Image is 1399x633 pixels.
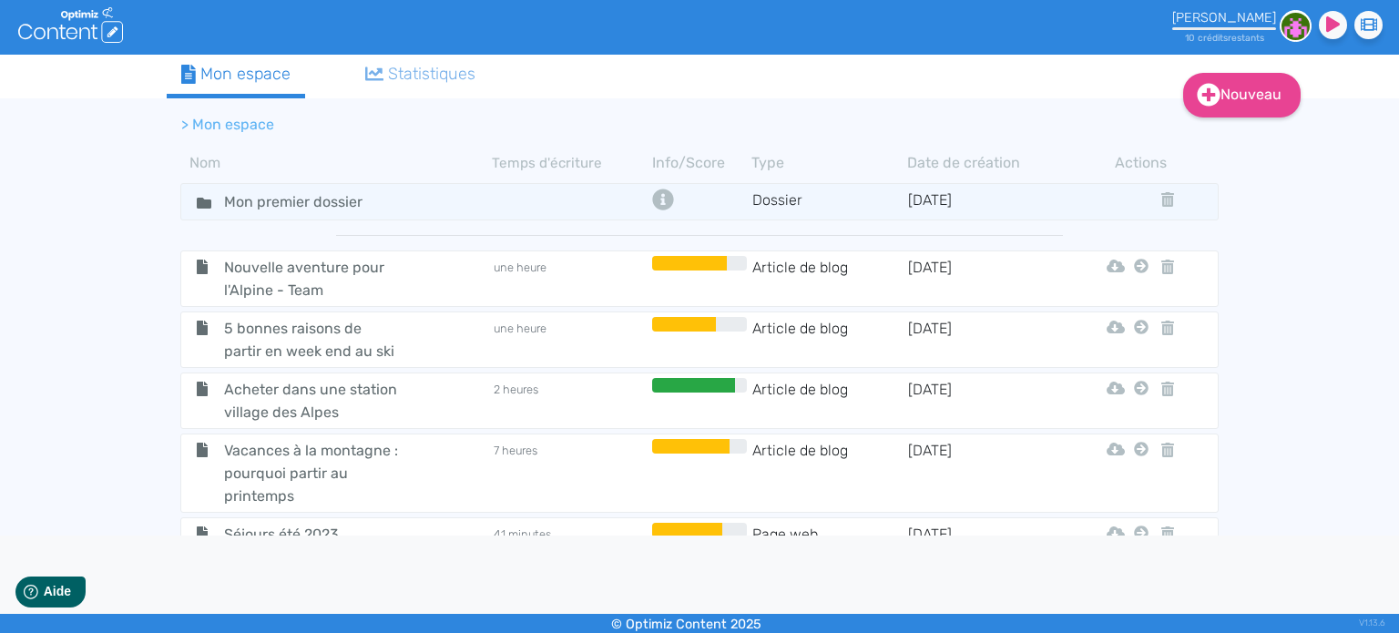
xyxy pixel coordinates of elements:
td: Article de blog [751,317,907,362]
input: Nom de dossier [210,189,402,215]
td: Article de blog [751,378,907,424]
td: une heure [492,317,648,362]
div: [PERSON_NAME] [1172,10,1276,26]
td: [DATE] [907,189,1063,215]
th: Nom [180,152,492,174]
td: 7 heures [492,439,648,507]
td: [DATE] [907,523,1063,546]
td: Dossier [751,189,907,215]
span: 5 bonnes raisons de partir en week end au ski [210,317,415,362]
div: Mon espace [181,62,291,87]
th: Actions [1129,152,1153,174]
a: Nouveau [1183,73,1301,117]
th: Info/Score [648,152,751,174]
img: e36ae47726d7feffc178b71a7404b442 [1280,10,1312,42]
th: Temps d'écriture [492,152,648,174]
li: > Mon espace [181,114,274,136]
th: Type [751,152,907,174]
td: une heure [492,256,648,301]
td: 41 minutes [492,523,648,546]
td: [DATE] [907,378,1063,424]
nav: breadcrumb [167,103,1077,147]
td: Article de blog [751,439,907,507]
a: Statistiques [351,55,491,94]
div: V1.13.6 [1359,614,1385,633]
span: Acheter dans une station village des Alpes [210,378,415,424]
small: 10 crédit restant [1185,32,1264,44]
span: Nouvelle aventure pour l'Alpine - Team [210,256,415,301]
span: Séjours été 2023 [210,523,415,546]
a: Mon espace [167,55,305,98]
td: [DATE] [907,256,1063,301]
span: s [1223,32,1228,44]
td: Page web [751,523,907,546]
span: Vacances à la montagne : pourquoi partir au printemps [210,439,415,507]
td: [DATE] [907,439,1063,507]
td: 2 heures [492,378,648,424]
div: Statistiques [365,62,476,87]
small: © Optimiz Content 2025 [611,617,761,632]
span: s [1260,32,1264,44]
td: [DATE] [907,317,1063,362]
th: Date de création [907,152,1063,174]
td: Article de blog [751,256,907,301]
